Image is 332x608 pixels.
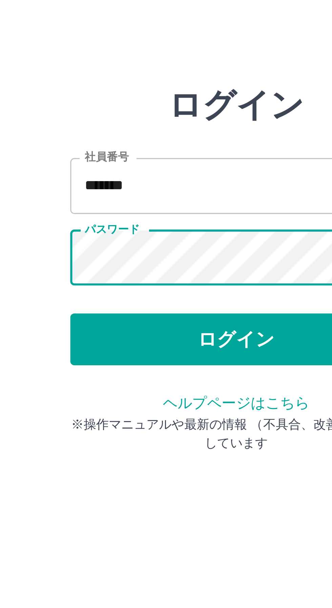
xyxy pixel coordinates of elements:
label: 社員番号 [117,63,131,68]
button: ログイン [112,117,220,134]
p: ※操作マニュアルや最新の情報 （不具合、改善等）を公開しています [112,150,220,162]
a: ヘルプページはこちら [142,144,190,149]
label: パスワード [117,87,134,92]
h2: ログイン [144,43,188,56]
